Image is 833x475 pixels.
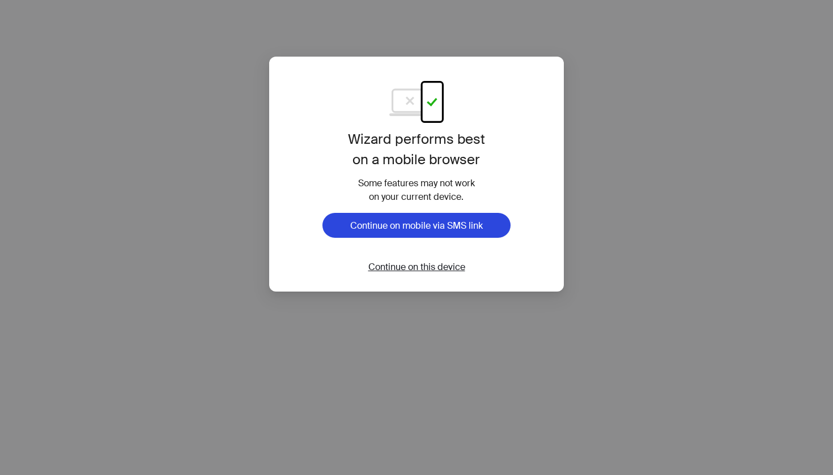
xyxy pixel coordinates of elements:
[313,177,520,204] div: Some features may not work on your current device.
[313,129,520,170] h1: Wizard performs best on a mobile browser
[359,260,474,273] button: Continue on this device
[368,261,465,273] span: Continue on this device
[322,213,511,238] button: Continue on mobile via SMS link
[350,220,483,232] span: Continue on mobile via SMS link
